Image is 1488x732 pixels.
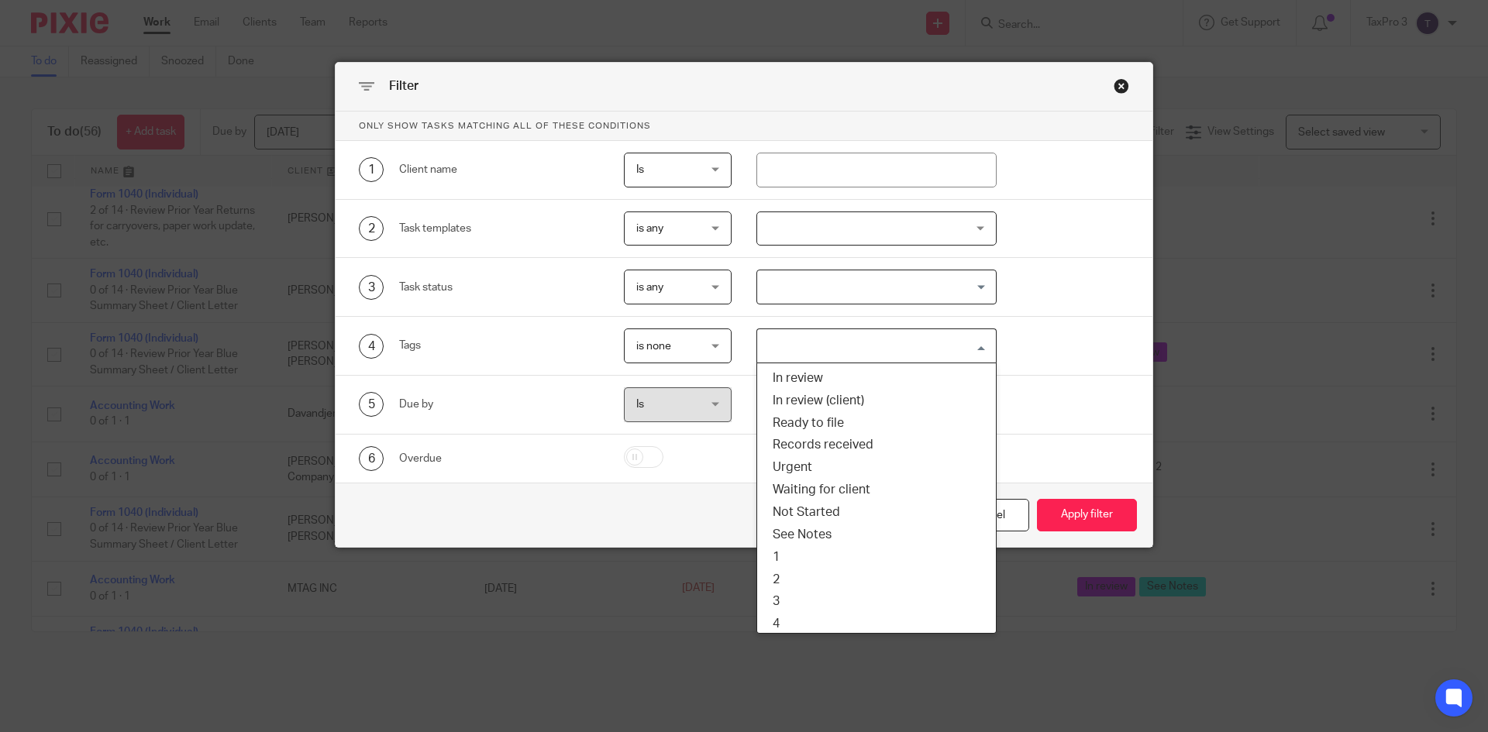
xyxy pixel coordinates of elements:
[757,456,997,479] li: Urgent
[757,390,997,412] li: In review (client)
[757,590,997,613] li: 3
[359,216,384,241] div: 2
[399,221,600,236] div: Task templates
[399,338,600,353] div: Tags
[757,613,997,635] li: 4
[757,367,997,390] li: In review
[389,80,418,92] span: Filter
[757,524,997,546] li: See Notes
[1114,78,1129,94] div: Close this dialog window
[399,280,600,295] div: Task status
[759,273,988,301] input: Search for option
[759,332,988,359] input: Search for option
[399,162,600,177] div: Client name
[756,328,997,363] div: Search for option
[359,157,384,182] div: 1
[1037,499,1137,532] button: Apply filter
[636,399,644,410] span: Is
[757,479,997,501] li: Waiting for client
[757,412,997,435] li: Ready to file
[636,282,663,293] span: is any
[636,341,671,352] span: is none
[359,334,384,359] div: 4
[359,275,384,300] div: 3
[359,446,384,471] div: 6
[636,164,644,175] span: Is
[336,112,1152,141] p: Only show tasks matching all of these conditions
[636,223,663,234] span: is any
[757,546,997,569] li: 1
[757,434,997,456] li: Records received
[359,392,384,417] div: 5
[756,270,997,304] div: Search for option
[399,451,600,466] div: Overdue
[757,569,997,591] li: 2
[399,397,600,412] div: Due by
[757,501,997,524] li: Not Started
